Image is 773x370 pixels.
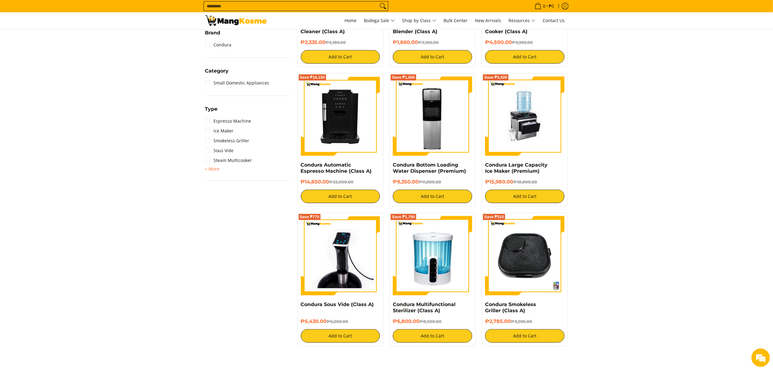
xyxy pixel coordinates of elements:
span: Save ₱1,700 [392,215,415,219]
summary: Open [205,107,218,116]
span: ₱0 [548,4,555,8]
span: We are offline. Please leave us a message. [13,77,107,140]
a: Steam Multicooker [205,155,252,165]
img: condura-smokeless-griller-full-view-mang-kosme [485,216,564,295]
a: Shop by Class [399,12,440,29]
summary: Open [205,30,221,40]
summary: Open [205,69,229,78]
img: Condura Bottom Loading Water Dispenser (Premium) [393,77,472,156]
span: Save ₱1,650 [392,76,415,79]
a: Bodega Sale [361,12,398,29]
del: ₱6,200.00 [327,319,349,324]
span: Type [205,107,218,112]
a: Bulk Center [441,12,471,29]
span: Save ₱18,150 [300,76,325,79]
del: ₱3,100.00 [418,40,439,45]
a: Condura [205,40,232,50]
button: Add to Cart [393,50,472,64]
span: + More [205,167,220,171]
span: Resources [509,17,536,25]
span: Brand [205,30,221,35]
button: Search [378,2,388,11]
h6: ₱2,335.00 [301,39,380,45]
img: https://mangkosme.com/products/condura-large-capacity-ice-maker-premium [485,77,564,156]
h6: ₱5,430.00 [301,318,380,325]
span: Category [205,69,229,73]
img: Condura Sous Vide (Class A) [301,216,380,295]
del: ₱33,000.00 [329,179,354,184]
summary: Open [205,165,220,173]
span: Bulk Center [444,18,468,23]
h6: ₱2,785.00 [485,318,564,325]
del: ₱9,999.00 [512,40,533,45]
a: Contact Us [540,12,568,29]
del: ₱18,800.00 [513,179,537,184]
span: 0 [542,4,547,8]
a: Resources [506,12,539,29]
div: Leave a message [32,34,103,42]
del: ₱11,000.00 [419,179,441,184]
button: Add to Cart [393,329,472,343]
nav: Main Menu [273,12,568,29]
a: Condura Bottom Loading Water Dispenser (Premium) [393,162,466,174]
span: Save ₱770 [300,215,320,219]
del: ₱5,189.00 [326,40,346,45]
a: Small Domestic Appliances [205,78,269,88]
a: New Arrivals [472,12,504,29]
h6: ₱9,350.00 [393,179,472,185]
a: Condura Automatic Espresso Machine (Class A) [301,162,372,174]
span: Save ₱2,820 [484,76,507,79]
h6: ₱14,850.00 [301,179,380,185]
div: Minimize live chat window [101,3,116,18]
button: Add to Cart [485,50,564,64]
h6: ₱1,860.00 [393,39,472,45]
button: Add to Cart [301,190,380,203]
a: Condura Sous Vide (Class A) [301,301,374,307]
img: Condura Automatic Espresso Machine (Class A) [301,77,380,156]
a: Condura Multifunctional Sterilizer (Class A) [393,301,456,313]
a: Sous Vide [205,146,234,155]
button: Add to Cart [393,190,472,203]
span: Contact Us [543,18,565,23]
img: MANG KOSME MEGA BRAND FLASH SALE: September 12-15, 2025 l Mang Kosme [205,15,267,26]
a: Espresso Machine [205,116,251,126]
textarea: Type your message and click 'Submit' [3,168,117,189]
span: Shop by Class [402,17,436,25]
a: Smokeless Griller [205,136,249,146]
span: Bodega Sale [364,17,395,25]
a: Condura Large Capacity Ice Maker (Premium) [485,162,548,174]
a: Ice Maker [205,126,234,136]
span: • [533,3,556,10]
span: New Arrivals [475,18,501,23]
img: Condura Multifunctional Sterilizer (Class A) [393,216,472,295]
h6: ₱4,500.00 [485,39,564,45]
button: Add to Cart [301,50,380,64]
a: Condura Smokeless Griller (Class A) [485,301,536,313]
button: Add to Cart [485,190,564,203]
a: Home [342,12,360,29]
del: ₱8,500.00 [420,319,441,324]
del: ₱3,095.00 [511,319,532,324]
span: Save ₱310 [484,215,504,219]
span: Home [345,18,357,23]
button: Add to Cart [485,329,564,343]
h6: ₱15,980.00 [485,179,564,185]
button: Add to Cart [301,329,380,343]
em: Submit [90,189,112,198]
h6: ₱6,800.00 [393,318,472,325]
